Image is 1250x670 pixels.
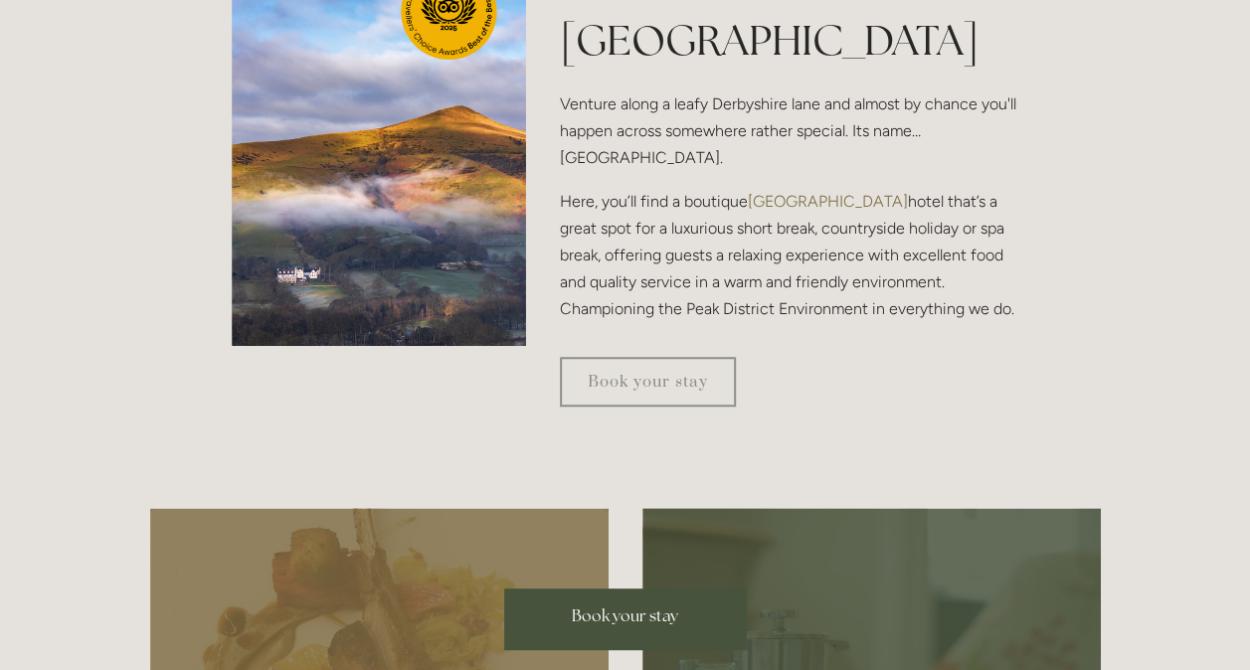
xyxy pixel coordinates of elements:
a: Book your stay [560,357,736,407]
span: Book your stay [572,605,678,626]
a: Book your stay [504,588,747,650]
p: Venture along a leafy Derbyshire lane and almost by chance you'll happen across somewhere rather ... [560,90,1018,172]
h1: [GEOGRAPHIC_DATA] [560,11,1018,70]
a: [GEOGRAPHIC_DATA] [748,192,908,211]
p: Here, you’ll find a boutique hotel that’s a great spot for a luxurious short break, countryside h... [560,188,1018,323]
